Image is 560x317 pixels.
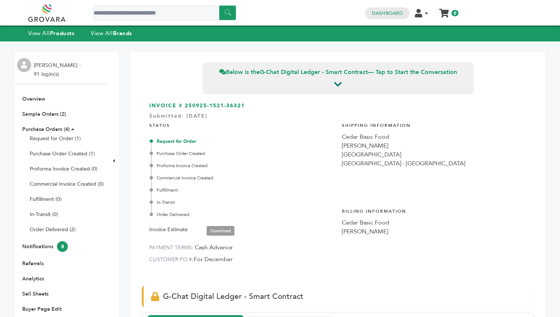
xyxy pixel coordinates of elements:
[149,244,193,251] label: PAYMENT TERMS:
[151,162,334,169] div: Proforma Invoice Created
[342,227,527,236] div: [PERSON_NAME]
[219,68,457,76] span: Below is the — Tap to Start the Conversation
[151,150,334,157] div: Purchase Order Created
[342,203,527,218] h4: Billing Information
[342,141,527,150] div: [PERSON_NAME]
[149,117,334,132] h4: STATUS
[22,243,68,250] a: Notifications8
[22,290,49,297] a: Sell Sheets
[30,181,104,188] a: Commercial Invoice Created (0)
[194,255,233,263] span: For December
[30,211,58,218] a: In-Transit (0)
[342,150,527,159] div: [GEOGRAPHIC_DATA]
[149,225,188,234] label: Invoice Estimate
[28,30,75,37] a: View AllProducts
[195,243,233,252] span: Cash Advance
[149,112,527,124] div: Submitted: [DATE]
[17,58,31,72] img: profile.png
[260,68,368,76] strong: G-Chat Digital Ledger - Smart Contract
[342,159,527,168] div: [GEOGRAPHIC_DATA] - [GEOGRAPHIC_DATA]
[151,175,334,181] div: Commercial Invoice Created
[22,111,66,118] a: Sample Orders (2)
[91,30,132,37] a: View AllBrands
[151,138,334,145] div: Request for Order
[34,61,83,79] li: [PERSON_NAME] - 91 login(s)
[30,226,76,233] a: Order Delivered (2)
[151,199,334,206] div: In-Transit
[440,7,448,14] a: My Cart
[22,306,61,313] a: Buyer Page Edit
[50,30,74,37] strong: Products
[163,291,303,302] span: G-Chat Digital Ledger - Smart Contract
[113,30,132,37] strong: Brands
[22,95,45,102] a: Overview
[372,10,403,17] a: Dashboard
[342,132,527,141] div: Cedar Basic Food
[57,241,68,252] span: 8
[93,6,236,20] input: Search a product or brand...
[342,218,527,227] div: Cedar Basic Food
[207,226,234,236] a: Download
[149,102,527,109] h3: INVOICE # 250925-1521-36321
[151,187,334,193] div: Fulfillment
[30,150,95,157] a: Purchase Order Created (1)
[451,10,459,16] span: 0
[30,196,61,203] a: Fulfillment (0)
[22,260,44,267] a: Referrals
[342,117,527,132] h4: Shipping Information
[22,275,44,282] a: Analytics
[30,165,97,172] a: Proforma Invoice Created (0)
[149,256,194,263] label: CUSTOMER PO #:
[30,135,81,142] a: Request for Order (1)
[151,211,334,218] div: Order Delivered
[22,126,70,133] a: Purchase Orders (4)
